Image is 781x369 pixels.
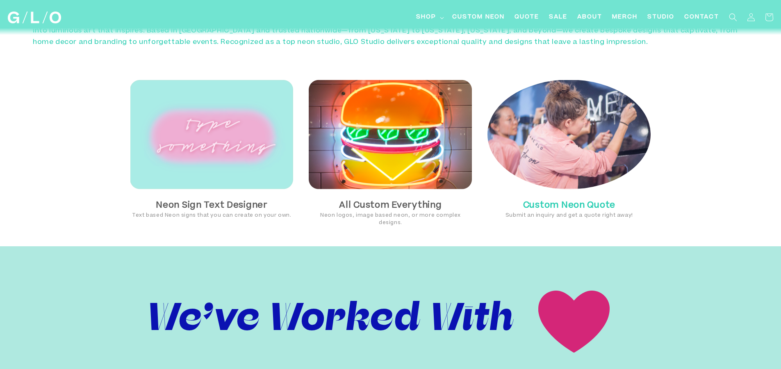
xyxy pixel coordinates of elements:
[309,212,472,227] p: Neon logos, image based neon, or more complex designs.
[572,8,607,27] a: About
[148,294,515,349] span: We’ve Worked With
[684,13,719,22] span: Contact
[523,202,615,210] strong: Custom Neon Quote
[515,13,539,22] span: Quote
[452,13,505,22] span: Custom Neon
[156,202,268,210] strong: Neon Sign Text Designer
[5,9,64,27] a: GLO Studio
[130,212,294,219] p: Text based Neon signs that you can create on your own.
[607,8,642,27] a: Merch
[740,330,781,369] iframe: Chat Widget
[642,8,679,27] a: Studio
[8,11,61,23] img: GLO Studio
[612,13,638,22] span: Merch
[487,212,651,219] p: Submit an inquiry and get a quote right away!
[447,8,510,27] a: Custom Neon
[303,80,478,227] a: Hamburger Neon Sign in NYC All Custom EverythingNeon logos, image based neon, or more complex des...
[309,80,472,189] img: Hamburger Neon Sign in NYC
[416,13,436,22] span: Shop
[577,13,602,22] span: About
[647,13,674,22] span: Studio
[544,8,572,27] a: SALE
[549,13,567,22] span: SALE
[724,8,742,26] summary: Search
[339,202,442,210] strong: All Custom Everything
[124,80,300,219] a: Neon Sign Text DesignerText based Neon signs that you can create on your own.
[481,80,657,219] a: Custom Neon QuoteSubmit an inquiry and get a quote right away!
[679,8,724,27] a: Contact
[510,8,544,27] a: Quote
[411,8,447,27] summary: Shop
